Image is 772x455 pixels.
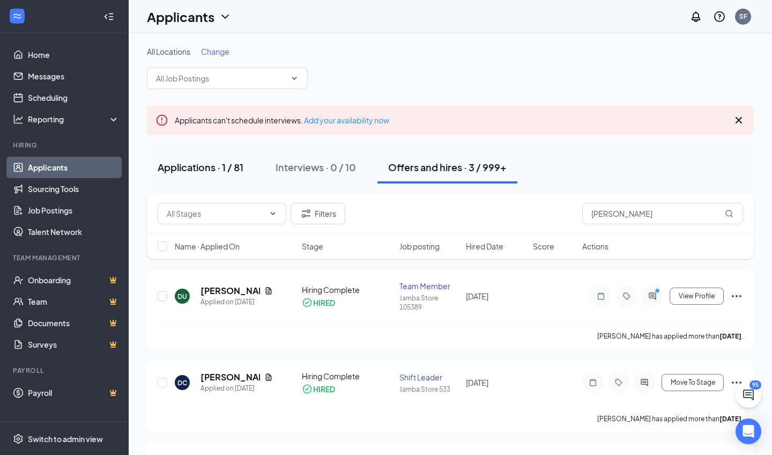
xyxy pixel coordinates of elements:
[730,376,743,389] svg: Ellipses
[749,380,761,390] div: 95
[13,366,117,375] div: Payroll
[28,87,120,108] a: Scheduling
[28,157,120,178] a: Applicants
[612,378,625,387] svg: Tag
[302,384,313,394] svg: CheckmarkCircle
[300,207,313,220] svg: Filter
[620,292,633,300] svg: Tag
[587,378,599,387] svg: Note
[399,241,440,252] span: Job posting
[28,178,120,200] a: Sourcing Tools
[533,241,554,252] span: Score
[155,114,168,127] svg: Error
[28,334,120,355] a: SurveysCrown
[291,203,345,224] button: Filter Filters
[582,203,743,224] input: Search in offers and hires
[597,332,743,341] p: [PERSON_NAME] has applied more than .
[388,160,507,174] div: Offers and hires · 3 / 999+
[742,388,755,401] svg: ChatActive
[28,434,103,444] div: Switch to admin view
[739,12,747,21] div: SF
[302,284,392,295] div: Hiring Complete
[28,200,120,221] a: Job Postings
[158,160,243,174] div: Applications · 1 / 81
[28,291,120,312] a: TeamCrown
[679,292,715,300] span: View Profile
[167,208,264,219] input: All Stages
[466,291,488,301] span: [DATE]
[28,114,120,124] div: Reporting
[175,115,389,125] span: Applicants can't schedule interviews.
[597,414,743,423] p: [PERSON_NAME] has applied more than .
[264,287,273,295] svg: Document
[201,47,229,56] span: Change
[595,292,607,300] svg: Note
[28,269,120,291] a: OnboardingCrown
[28,221,120,243] a: Talent Network
[276,160,356,174] div: Interviews · 0 / 10
[399,293,460,312] div: Jamba Store 105389
[725,209,733,218] svg: MagnifyingGlass
[399,372,460,383] div: Shift Leader
[201,371,260,383] h5: [PERSON_NAME]
[689,10,702,23] svg: Notifications
[730,290,743,303] svg: Ellipses
[302,241,323,252] span: Stage
[147,47,190,56] span: All Locations
[28,65,120,87] a: Messages
[646,292,659,300] svg: ActiveChat
[201,383,273,394] div: Applied on [DATE]
[313,384,335,394] div: HIRED
[302,297,313,308] svg: CheckmarkCircle
[219,10,232,23] svg: ChevronDown
[399,281,460,291] div: Team Member
[12,11,23,21] svg: WorkstreamLogo
[736,382,761,408] button: ChatActive
[147,8,214,26] h1: Applicants
[28,312,120,334] a: DocumentsCrown
[302,371,392,381] div: Hiring Complete
[264,373,273,381] svg: Document
[103,11,114,22] svg: Collapse
[582,241,608,252] span: Actions
[719,415,741,423] b: [DATE]
[313,297,335,308] div: HIRED
[736,419,761,444] div: Open Intercom Messenger
[638,378,651,387] svg: ActiveChat
[201,297,273,307] div: Applied on [DATE]
[719,332,741,340] b: [DATE]
[713,10,726,23] svg: QuestionInfo
[177,292,187,301] div: DU
[177,378,187,387] div: DC
[269,209,277,218] svg: ChevronDown
[13,434,24,444] svg: Settings
[732,114,745,127] svg: Cross
[13,141,117,150] div: Hiring
[670,288,724,305] button: View Profile
[671,379,715,386] span: Move To Stage
[156,72,286,84] input: All Job Postings
[399,385,460,394] div: Jamba Store 533
[466,378,488,387] span: [DATE]
[652,288,665,296] svg: PrimaryDot
[28,44,120,65] a: Home
[175,241,240,252] span: Name · Applied On
[290,74,299,83] svg: ChevronDown
[466,241,503,252] span: Hired Date
[304,115,389,125] a: Add your availability now
[201,285,260,297] h5: [PERSON_NAME]
[13,253,117,262] div: Team Management
[28,382,120,403] a: PayrollCrown
[13,114,24,124] svg: Analysis
[662,374,724,391] button: Move To Stage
